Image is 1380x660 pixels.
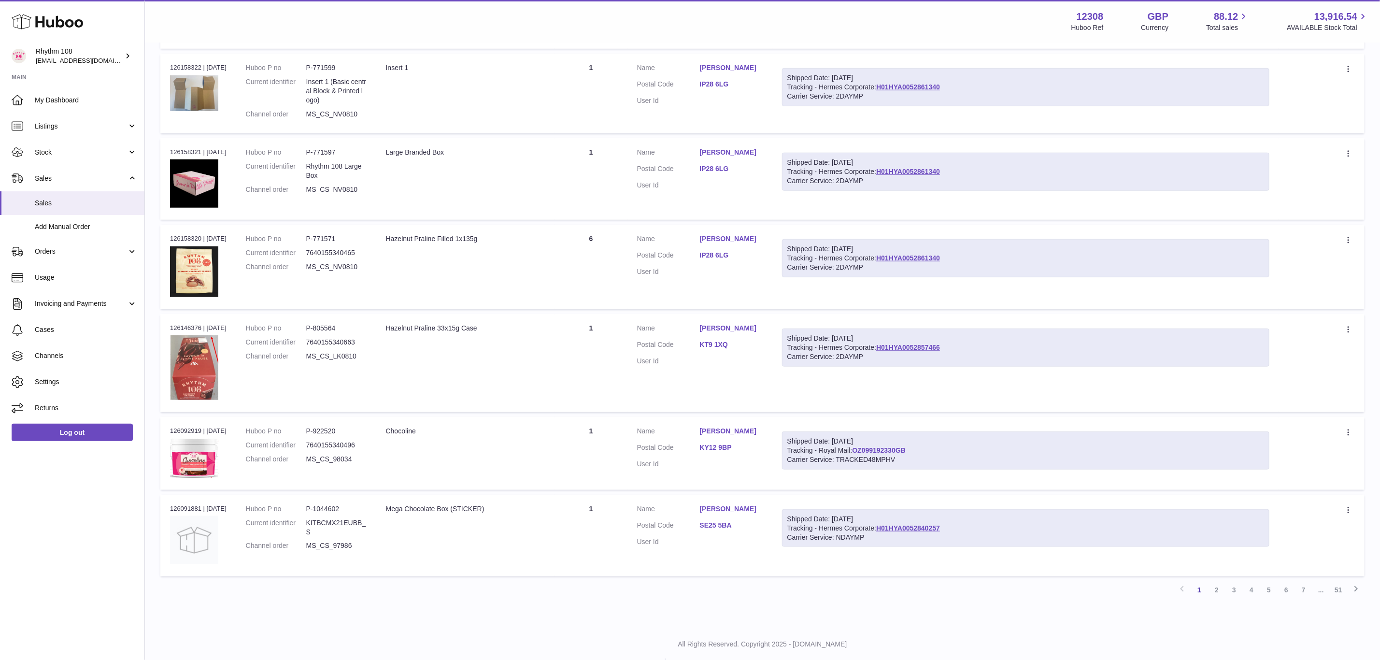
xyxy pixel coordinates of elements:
[306,324,367,333] dd: P-805564
[700,340,763,349] a: KT9 1XQ
[306,262,367,272] dd: MS_CS_NV0810
[876,83,940,91] a: H01HYA0052861340
[170,75,218,111] img: 123081684745102.JPG
[306,162,367,180] dd: Rhythm 108 Large Box
[306,504,367,514] dd: P-1044602
[35,222,137,231] span: Add Manual Order
[1287,10,1368,32] a: 13,916.54 AVAILABLE Stock Total
[637,537,700,546] dt: User Id
[1260,581,1278,599] a: 5
[36,57,142,64] span: [EMAIL_ADDRESS][DOMAIN_NAME]
[35,299,127,308] span: Invoicing and Payments
[306,352,367,361] dd: MS_CS_LK0810
[637,164,700,176] dt: Postal Code
[787,244,1264,254] div: Shipped Date: [DATE]
[1214,10,1238,23] span: 88.12
[170,324,227,332] div: 126146376 | [DATE]
[1225,581,1243,599] a: 3
[246,338,306,347] dt: Current identifier
[153,640,1372,649] p: All Rights Reserved. Copyright 2025 - [DOMAIN_NAME]
[637,357,700,366] dt: User Id
[787,263,1264,272] div: Carrier Service: 2DAYMP
[246,324,306,333] dt: Huboo P no
[35,403,137,413] span: Returns
[306,441,367,450] dd: 7640155340496
[170,63,227,72] div: 126158322 | [DATE]
[782,239,1269,277] div: Tracking - Hermes Corporate:
[1314,10,1357,23] span: 13,916.54
[637,427,700,438] dt: Name
[787,533,1264,542] div: Carrier Service: NDAYMP
[637,63,700,75] dt: Name
[170,159,218,208] img: 123081684744870.jpg
[1077,10,1104,23] strong: 12308
[306,148,367,157] dd: P-771597
[246,441,306,450] dt: Current identifier
[637,96,700,105] dt: User Id
[555,417,627,489] td: 1
[1330,581,1347,599] a: 51
[876,254,940,262] a: H01HYA0052861340
[1208,581,1225,599] a: 2
[787,334,1264,343] div: Shipped Date: [DATE]
[787,73,1264,83] div: Shipped Date: [DATE]
[35,148,127,157] span: Stock
[35,351,137,360] span: Channels
[700,80,763,89] a: IP28 6LG
[1141,23,1169,32] div: Currency
[306,455,367,464] dd: MS_CS_98034
[35,174,127,183] span: Sales
[306,63,367,72] dd: P-771599
[1278,581,1295,599] a: 6
[782,68,1269,106] div: Tracking - Hermes Corporate:
[170,335,218,400] img: 1688048742.JPG
[35,377,137,387] span: Settings
[246,427,306,436] dt: Huboo P no
[170,148,227,157] div: 126158321 | [DATE]
[35,273,137,282] span: Usage
[246,262,306,272] dt: Channel order
[306,541,367,550] dd: MS_CS_97986
[306,518,367,537] dd: KITBCMX21EUBB_S
[246,148,306,157] dt: Huboo P no
[246,455,306,464] dt: Channel order
[787,352,1264,361] div: Carrier Service: 2DAYMP
[35,247,127,256] span: Orders
[170,516,218,564] img: no-photo.jpg
[386,148,545,157] div: Large Branded Box
[35,122,127,131] span: Listings
[306,77,367,105] dd: Insert 1 (Basic central Block & Printed logo)
[782,329,1269,367] div: Tracking - Hermes Corporate:
[170,234,227,243] div: 126158320 | [DATE]
[1295,581,1312,599] a: 7
[306,234,367,244] dd: P-771571
[787,437,1264,446] div: Shipped Date: [DATE]
[246,162,306,180] dt: Current identifier
[306,185,367,194] dd: MS_CS_NV0810
[637,340,700,352] dt: Postal Code
[246,77,306,105] dt: Current identifier
[787,158,1264,167] div: Shipped Date: [DATE]
[700,324,763,333] a: [PERSON_NAME]
[555,495,627,576] td: 1
[386,427,545,436] div: Chocoline
[386,63,545,72] div: Insert 1
[386,324,545,333] div: Hazelnut Praline 33x15g Case
[246,110,306,119] dt: Channel order
[35,96,137,105] span: My Dashboard
[555,225,627,309] td: 6
[1071,23,1104,32] div: Huboo Ref
[1287,23,1368,32] span: AVAILABLE Stock Total
[700,521,763,530] a: SE25 5BA
[700,251,763,260] a: IP28 6LG
[12,424,133,441] a: Log out
[637,504,700,516] dt: Name
[852,446,906,454] a: OZ099192330GB
[787,455,1264,464] div: Carrier Service: TRACKED48MPHV
[876,344,940,351] a: H01HYA0052857466
[1206,23,1249,32] span: Total sales
[246,518,306,537] dt: Current identifier
[637,251,700,262] dt: Postal Code
[246,541,306,550] dt: Channel order
[637,80,700,91] dt: Postal Code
